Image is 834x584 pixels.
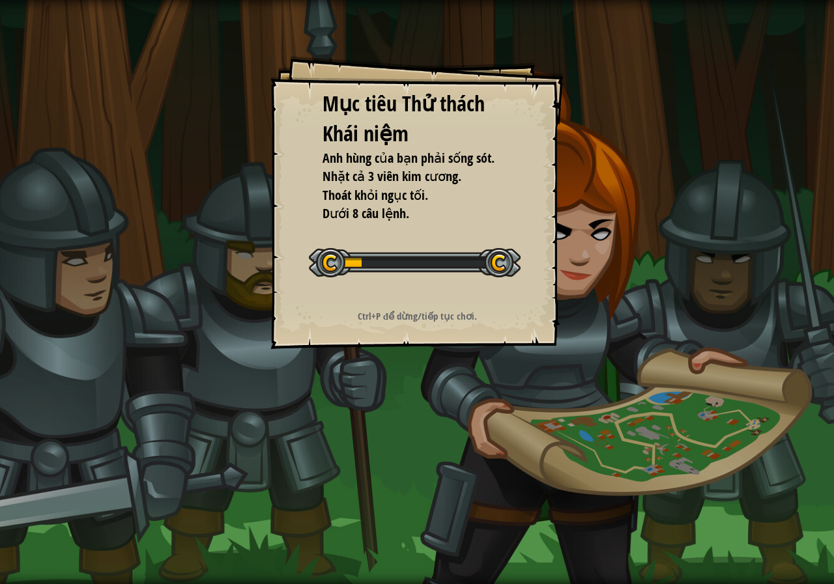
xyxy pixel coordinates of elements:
strong: Ctrl+P để dừng/tiếp tục chơi. [358,309,477,323]
li: Anh hùng của bạn phải sống sót. [306,149,508,168]
span: Nhặt cả 3 viên kim cương. [323,167,461,185]
span: Dưới 8 câu lệnh. [323,204,409,222]
li: Dưới 8 câu lệnh. [306,204,508,223]
div: Mục tiêu Thử thách Khái niệm [323,89,511,148]
span: Anh hùng của bạn phải sống sót. [323,149,495,167]
li: Nhặt cả 3 viên kim cương. [306,167,508,186]
span: Thoát khỏi ngục tối. [323,186,428,204]
li: Thoát khỏi ngục tối. [306,186,508,205]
